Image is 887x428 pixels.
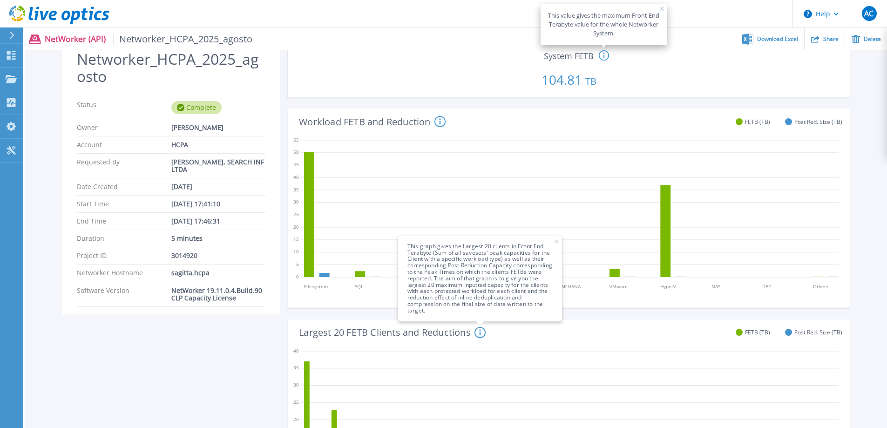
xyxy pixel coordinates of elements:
[293,347,299,353] text: 40
[794,329,842,336] span: Post Red. Size (TB)
[559,283,581,290] tspan: SAP HANA
[171,217,266,225] div: [DATE] 17:46:31
[293,149,299,156] text: 50
[171,141,266,149] div: HCPA
[77,183,171,190] p: Date Created
[293,415,299,422] text: 20
[171,183,266,190] div: [DATE]
[293,224,299,230] text: 20
[304,283,328,290] tspan: Filesystem
[77,101,171,114] p: Status
[762,283,771,290] tspan: DB2
[864,10,873,17] span: AC
[544,52,594,60] span: System FETB
[77,51,265,85] h2: Networker_HCPA_2025_agosto
[711,283,720,290] tspan: NAS
[171,235,266,242] div: 5 minutes
[77,235,171,242] p: Duration
[813,283,829,290] tspan: Others
[45,34,253,44] p: NetWorker (API)
[77,217,171,225] p: End Time
[609,283,628,290] tspan: VMware
[171,252,266,259] div: 3014920
[293,174,299,180] text: 40
[171,200,266,208] div: [DATE] 17:41:10
[171,269,266,277] div: sagitta.hcpa
[77,158,171,173] p: Requested By
[398,236,562,321] span: This graph gives the Largest 20 clients in Front End Terabyte (Sum of all savesets' peak capaciti...
[548,11,660,38] div: This value gives the maximum Front End Terabyte value for the whole Networker System.
[757,36,798,42] span: Download Excel
[171,287,266,302] div: NetWorker 19.11.0.4.Build.90 CLP Capacity License
[745,329,770,336] span: FETB (TB)
[293,399,299,405] text: 25
[77,141,171,149] p: Account
[77,287,171,302] p: Software Version
[171,101,222,114] div: Complete
[291,62,846,94] p: 104.81
[171,158,266,173] div: [PERSON_NAME], SEARCH INF LTDA
[77,124,171,131] p: Owner
[299,327,486,338] h4: Largest 20 FETB Clients and Reductions
[296,261,299,267] text: 5
[171,124,266,131] div: [PERSON_NAME]
[293,249,299,255] text: 10
[823,36,839,42] span: Share
[77,252,171,259] p: Project ID
[355,283,364,290] tspan: SQL
[293,162,299,168] text: 45
[77,200,171,208] p: Start Time
[299,116,445,127] h4: Workload FETB and Reduction
[293,364,299,371] text: 35
[296,273,299,280] text: 0
[585,75,596,88] span: TB
[77,269,171,277] p: Networker Hostname
[293,381,299,388] text: 30
[745,118,770,125] span: FETB (TB)
[661,283,677,290] tspan: HyperV
[293,136,299,143] text: 55
[293,236,299,243] text: 15
[293,211,299,217] text: 25
[794,118,842,125] span: Post Red. Size (TB)
[293,186,299,193] text: 35
[864,36,881,42] span: Delete
[113,34,253,44] span: Networker_HCPA_2025_agosto
[293,199,299,205] text: 30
